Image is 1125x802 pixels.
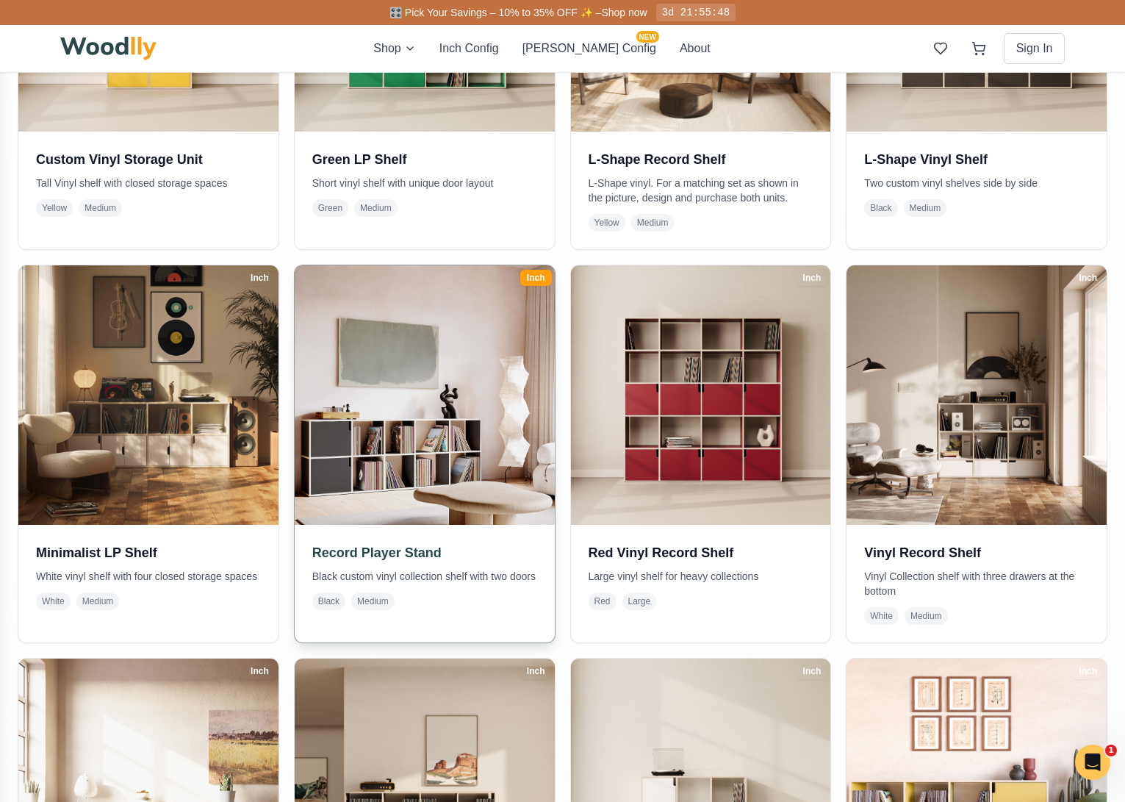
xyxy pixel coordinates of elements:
button: About [680,40,711,57]
span: Medium [351,592,395,610]
span: Medium [354,199,398,217]
img: Vinyl Record Shelf [847,265,1107,526]
h3: Vinyl Record Shelf [864,543,1089,563]
span: Green [312,199,348,217]
span: Medium [904,199,947,217]
span: Black [864,199,897,217]
a: Shop now [601,7,647,18]
h3: Record Player Stand [312,543,537,563]
img: Red Vinyl Record Shelf [571,265,831,526]
h3: L-Shape Record Shelf [589,149,813,170]
span: NEW [636,31,659,43]
span: Large [622,592,657,610]
span: Red [589,592,617,610]
p: White vinyl shelf with four closed storage spaces [36,569,261,584]
div: Inch [797,270,828,286]
p: Vinyl Collection shelf with three drawers at the bottom [864,569,1089,598]
button: Inch Config [439,40,499,57]
div: Inch [520,663,552,679]
h3: Custom Vinyl Storage Unit [36,149,261,170]
div: Inch [797,663,828,679]
h3: Green LP Shelf [312,149,537,170]
img: Record Player Stand [288,259,561,531]
span: Medium [76,592,120,610]
span: Medium [631,214,675,232]
span: Medium [905,607,948,625]
span: White [864,607,899,625]
span: Black [312,592,345,610]
h3: Minimalist LP Shelf [36,543,261,563]
span: Yellow [36,199,73,217]
span: 🎛️ Pick Your Savings – 10% to 35% OFF ✨ – [389,7,601,18]
img: Minimalist LP Shelf [18,265,278,526]
button: [PERSON_NAME] ConfigNEW [522,40,656,57]
p: Two custom vinyl shelves side by side [864,176,1089,190]
h3: L-Shape Vinyl Shelf [864,149,1089,170]
p: Black custom vinyl collection shelf with two doors [312,569,537,584]
div: Inch [520,270,552,286]
p: Tall Vinyl shelf with closed storage spaces [36,176,261,190]
span: Yellow [589,214,625,232]
span: Medium [79,199,122,217]
span: 1 [1105,745,1117,756]
p: Short vinyl shelf with unique door layout [312,176,537,190]
div: Inch [1072,270,1104,286]
h3: Red Vinyl Record Shelf [589,543,813,563]
div: Inch [1072,663,1104,679]
iframe: Intercom live chat [1075,745,1110,780]
p: Large vinyl shelf for heavy collections [589,569,813,584]
div: Inch [244,270,276,286]
div: Inch [244,663,276,679]
div: 3d 21:55:48 [656,4,736,21]
span: White [36,592,71,610]
p: L-Shape vinyl. For a matching set as shown in the picture, design and purchase both units. [589,176,813,205]
button: Shop [373,40,415,57]
img: Woodlly [60,37,157,60]
button: Sign In [1004,33,1065,64]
